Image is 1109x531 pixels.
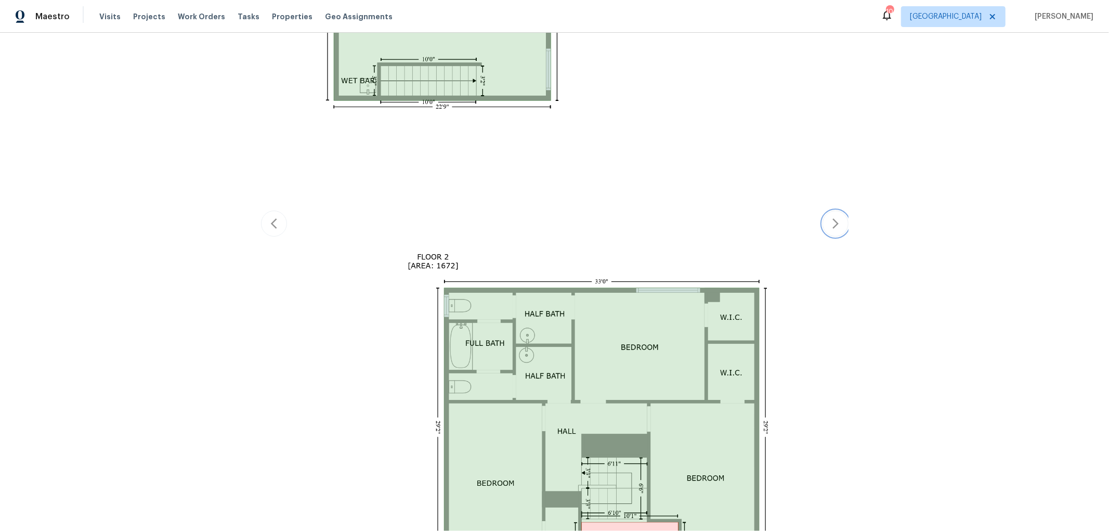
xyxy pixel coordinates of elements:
span: [GEOGRAPHIC_DATA] [910,11,982,22]
span: Tasks [238,13,259,20]
span: Geo Assignments [325,11,393,22]
span: Work Orders [178,11,225,22]
span: Properties [272,11,312,22]
span: Projects [133,11,165,22]
span: Visits [99,11,121,22]
div: 10 [886,6,893,17]
span: Maestro [35,11,70,22]
span: [PERSON_NAME] [1030,11,1093,22]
